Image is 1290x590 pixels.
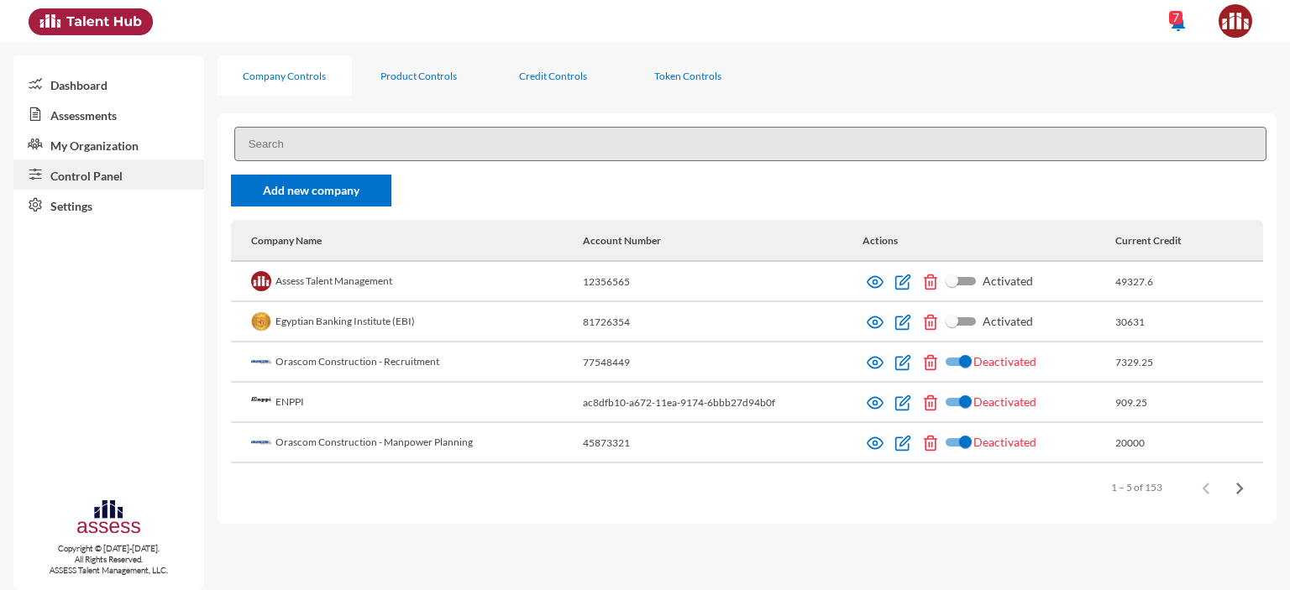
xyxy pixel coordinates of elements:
[583,423,863,463] td: 45873321
[583,302,863,342] td: 81726354
[583,342,863,383] td: 77548449
[519,70,587,82] div: Credit Controls
[13,69,204,99] a: Dashboard
[863,234,898,247] div: Actions
[231,342,583,383] td: Orascom Construction - Recruitment
[1111,481,1162,493] div: 1 – 5 of 153
[583,234,863,247] div: Account Number
[1189,470,1223,504] button: Previous page
[231,302,583,342] td: Egyptian Banking Institute (EBI)
[1115,383,1263,423] td: 909.25
[1115,234,1182,247] div: Current Credit
[234,127,1266,161] input: Search
[243,70,326,82] div: Company Controls
[583,262,863,302] td: 12356565
[251,234,583,247] div: Company Name
[973,432,1036,452] span: Deactivated
[1115,302,1263,342] td: 30631
[973,392,1036,412] span: Deactivated
[231,175,392,206] a: Add new company
[583,234,661,247] div: Account Number
[13,129,204,159] a: My Organization
[1115,234,1243,247] div: Current Credit
[583,383,863,423] td: ac8dfb10-a672-11ea-9174-6bbb27d94b0f
[983,271,1033,291] span: Activated
[13,159,204,190] a: Control Panel
[13,543,204,576] p: Copyright © [DATE]-[DATE]. All Rights Reserved. ASSESS Talent Management, LLC.
[1223,470,1256,504] button: Next page
[231,262,583,302] td: Assess Talent Management
[1115,342,1263,383] td: 7329.25
[13,190,204,220] a: Settings
[973,352,1036,372] span: Deactivated
[863,234,1115,247] div: Actions
[1168,13,1188,33] mat-icon: notifications
[231,383,583,423] td: ENPPI
[1115,423,1263,463] td: 20000
[983,311,1033,332] span: Activated
[13,99,204,129] a: Assessments
[231,423,583,463] td: Orascom Construction - Manpower Planning
[1169,11,1182,24] div: 7
[76,498,142,539] img: assesscompany-logo.png
[1115,262,1263,302] td: 49327.6
[380,70,457,82] div: Product Controls
[654,70,721,82] div: Token Controls
[251,234,322,247] div: Company Name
